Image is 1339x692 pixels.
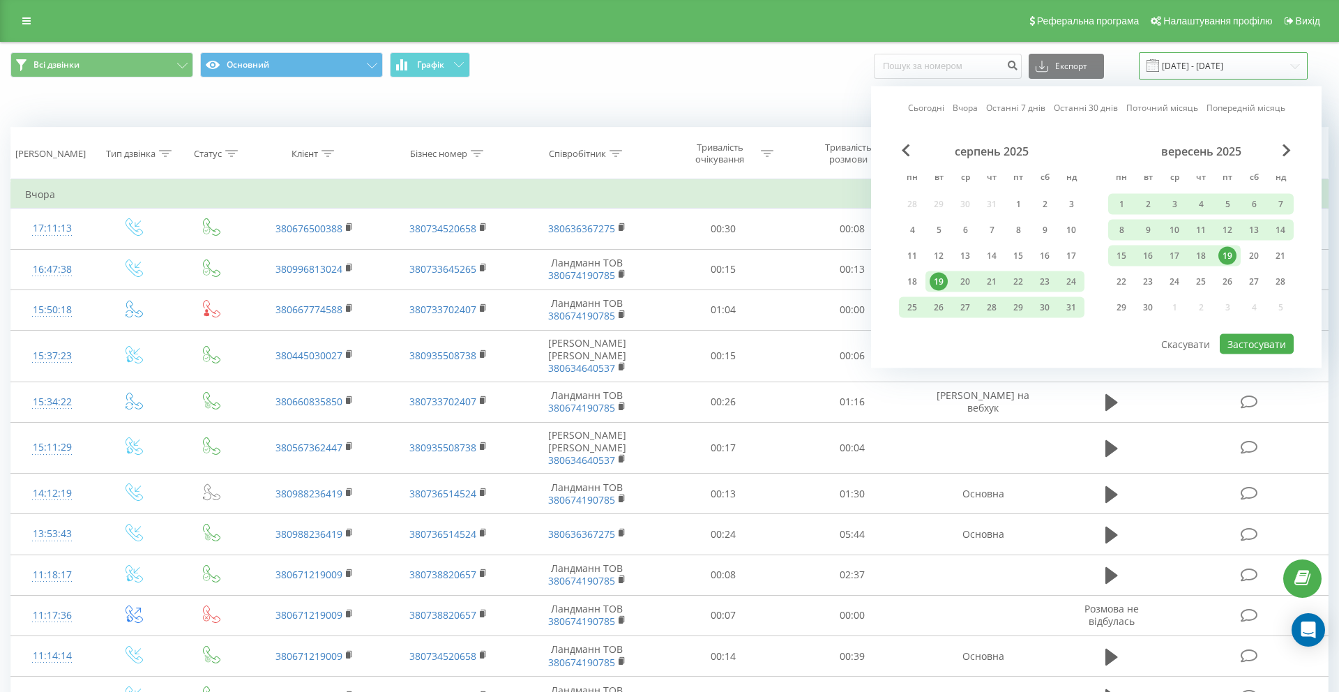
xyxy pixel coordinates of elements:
input: Пошук за номером [874,54,1022,79]
div: 11:18:17 [25,562,80,589]
td: 00:14 [659,636,787,677]
a: 380660835850 [275,395,342,408]
div: 14:12:19 [25,480,80,507]
a: 380736514524 [409,487,476,500]
div: пн 29 вер 2025 р. [1108,297,1135,318]
div: пт 15 серп 2025 р. [1005,246,1031,266]
a: 380674190785 [548,401,615,414]
td: Ландманн ТОВ [515,382,659,422]
td: 00:08 [787,209,916,249]
div: 27 [956,299,974,317]
a: 380671219009 [275,608,342,622]
div: нд 14 вер 2025 р. [1267,220,1294,241]
div: пн 15 вер 2025 р. [1108,246,1135,266]
a: 380733645265 [409,262,476,276]
div: 29 [1112,299,1130,317]
td: 00:15 [659,249,787,289]
a: 380674190785 [548,309,615,322]
a: 380733702407 [409,303,476,316]
div: чт 28 серп 2025 р. [978,297,1005,318]
div: 7 [1271,195,1289,213]
a: 380935508738 [409,349,476,362]
div: ср 20 серп 2025 р. [952,271,978,292]
abbr: середа [1164,168,1185,189]
span: Реферальна програма [1037,15,1140,27]
div: ср 13 серп 2025 р. [952,246,978,266]
div: 8 [1009,221,1027,239]
div: чт 7 серп 2025 р. [978,220,1005,241]
div: 30 [1036,299,1054,317]
div: 22 [1009,273,1027,291]
div: 16 [1036,247,1054,265]
div: 13 [956,247,974,265]
a: 380667774588 [275,303,342,316]
div: 11:14:14 [25,642,80,670]
div: чт 4 вер 2025 р. [1188,194,1214,215]
a: 380674190785 [548,269,615,282]
td: Основна [916,636,1050,677]
abbr: неділя [1061,168,1082,189]
button: Експорт [1029,54,1104,79]
div: 22 [1112,273,1130,291]
div: вт 5 серп 2025 р. [925,220,952,241]
div: 3 [1165,195,1183,213]
div: 29 [1009,299,1027,317]
td: Ландманн ТОВ [515,474,659,514]
div: пн 11 серп 2025 р. [899,246,925,266]
abbr: середа [955,168,976,189]
a: 380738820657 [409,608,476,622]
div: 16:47:38 [25,256,80,283]
td: Ландманн ТОВ [515,636,659,677]
div: вт 16 вер 2025 р. [1135,246,1161,266]
abbr: четвер [981,168,1002,189]
div: ср 3 вер 2025 р. [1161,194,1188,215]
div: 23 [1036,273,1054,291]
div: 3 [1062,195,1080,213]
div: 26 [930,299,948,317]
a: 380674190785 [548,615,615,628]
abbr: понеділок [1111,168,1132,189]
div: 23 [1139,273,1157,291]
div: пн 25 серп 2025 р. [899,297,925,318]
a: 380671219009 [275,568,342,581]
div: 28 [983,299,1001,317]
div: 2 [1139,195,1157,213]
div: Бізнес номер [410,148,467,160]
a: 380636367275 [548,222,615,235]
div: чт 18 вер 2025 р. [1188,246,1214,266]
td: [PERSON_NAME] [PERSON_NAME] [515,422,659,474]
div: 4 [1192,195,1210,213]
a: 380988236419 [275,527,342,541]
button: Графік [390,52,470,77]
div: сб 13 вер 2025 р. [1241,220,1267,241]
div: 12 [930,247,948,265]
span: Previous Month [902,144,910,157]
a: 380445030027 [275,349,342,362]
div: 7 [983,221,1001,239]
a: Останні 30 днів [1054,101,1118,114]
button: Основний [200,52,383,77]
div: 16 [1139,247,1157,265]
button: Застосувати [1220,334,1294,354]
td: 05:44 [787,514,916,555]
td: 00:26 [659,382,787,422]
div: пт 22 серп 2025 р. [1005,271,1031,292]
div: 15 [1009,247,1027,265]
div: 19 [930,273,948,291]
div: вересень 2025 [1108,144,1294,158]
abbr: п’ятниця [1008,168,1029,189]
div: нд 24 серп 2025 р. [1058,271,1084,292]
a: 380733702407 [409,395,476,408]
td: 00:07 [659,595,787,635]
span: Графік [417,60,444,70]
td: 02:37 [787,555,916,595]
td: Основна [916,474,1050,514]
div: 24 [1165,273,1183,291]
div: пн 18 серп 2025 р. [899,271,925,292]
div: чт 11 вер 2025 р. [1188,220,1214,241]
span: Вихід [1296,15,1320,27]
div: сб 2 серп 2025 р. [1031,194,1058,215]
a: 380634640537 [548,361,615,375]
span: Налаштування профілю [1163,15,1272,27]
abbr: четвер [1190,168,1211,189]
